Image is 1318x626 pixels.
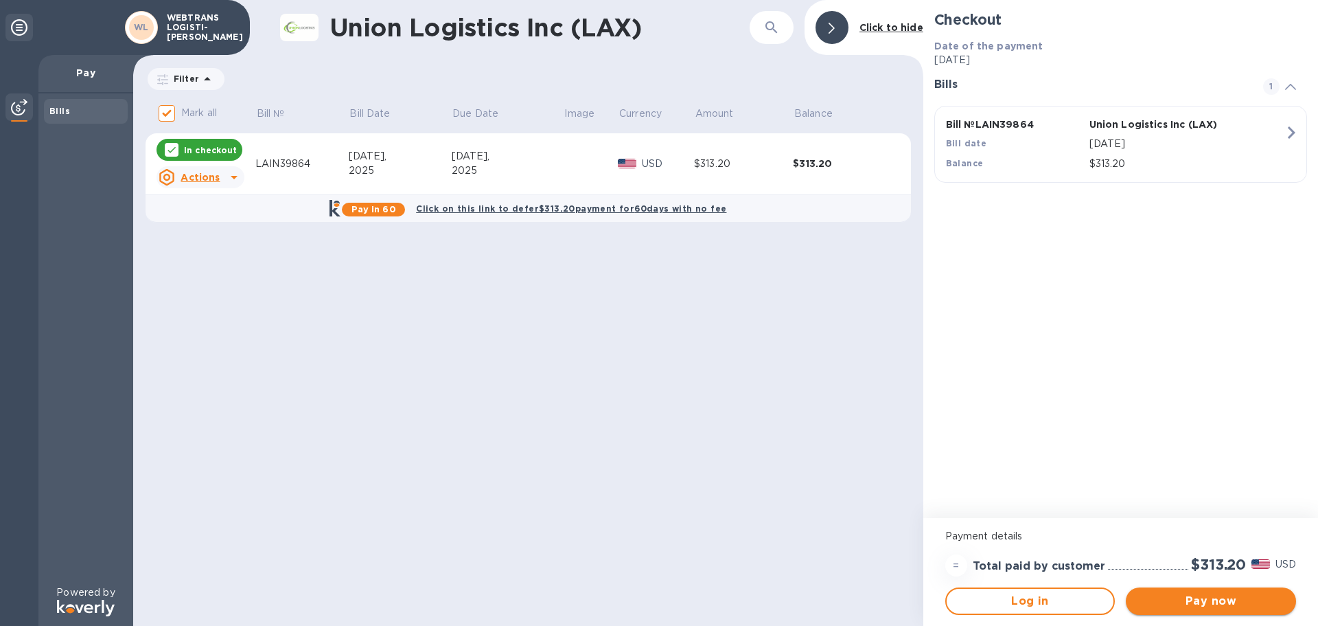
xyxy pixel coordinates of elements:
[181,172,220,183] u: Actions
[167,13,235,42] p: WEBTRANS LOGISTI-[PERSON_NAME]
[695,107,752,121] span: Amount
[181,106,217,120] p: Mark all
[1137,593,1285,610] span: Pay now
[946,138,987,148] b: Bill date
[452,164,564,178] div: 2025
[56,585,115,600] p: Powered by
[694,157,793,171] div: $313.20
[1251,559,1270,569] img: USD
[642,157,694,171] p: USD
[349,107,390,121] p: Bill Date
[1089,118,1227,131] p: Union Logistics Inc (LAX)
[619,107,662,121] p: Currency
[934,53,1307,67] p: [DATE]
[1263,78,1280,95] span: 1
[945,588,1115,615] button: Log in
[134,22,149,32] b: WL
[618,159,636,168] img: USD
[934,78,1247,91] h3: Bills
[452,149,564,164] div: [DATE],
[1126,588,1296,615] button: Pay now
[184,144,237,156] p: In checkout
[257,107,303,121] span: Bill №
[958,593,1103,610] span: Log in
[973,560,1105,573] h3: Total paid by customer
[945,529,1296,544] p: Payment details
[859,22,923,33] b: Click to hide
[946,118,1084,131] p: Bill № LAIN39864
[794,107,833,121] p: Balance
[351,204,396,214] b: Pay in 60
[934,41,1043,52] b: Date of the payment
[695,107,734,121] p: Amount
[946,158,984,168] b: Balance
[1191,556,1246,573] h2: $313.20
[564,107,594,121] p: Image
[416,203,726,214] b: Click on this link to defer $313.20 payment for 60 days with no fee
[1089,137,1284,151] p: [DATE]
[934,11,1307,28] h2: Checkout
[349,149,452,164] div: [DATE],
[257,107,285,121] p: Bill №
[945,555,967,577] div: =
[452,107,516,121] span: Due Date
[49,66,122,80] p: Pay
[794,107,851,121] span: Balance
[255,157,349,171] div: LAIN39864
[1089,157,1284,171] p: $313.20
[168,73,199,85] p: Filter
[329,13,691,42] h1: Union Logistics Inc (LAX)
[349,107,408,121] span: Bill Date
[452,107,498,121] p: Due Date
[934,106,1307,183] button: Bill №LAIN39864Union Logistics Inc (LAX)Bill date[DATE]Balance$313.20
[793,157,892,170] div: $313.20
[57,600,115,616] img: Logo
[1275,557,1296,572] p: USD
[49,106,70,116] b: Bills
[349,164,452,178] div: 2025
